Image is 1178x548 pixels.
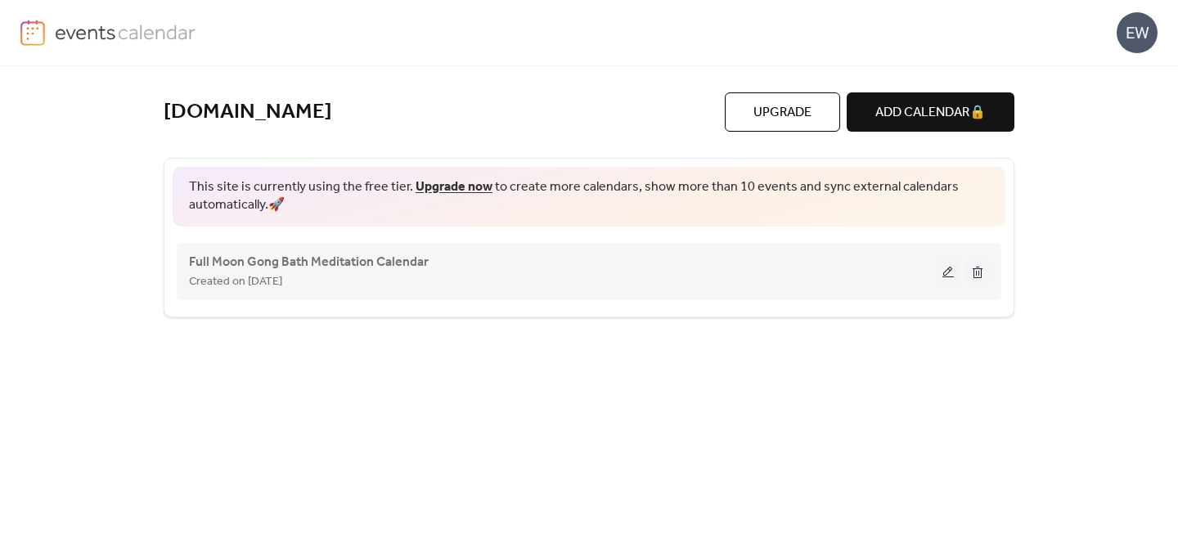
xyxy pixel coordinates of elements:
img: logo [20,20,45,46]
img: logo-type [55,20,196,44]
a: [DOMAIN_NAME] [164,99,332,126]
span: Created on [DATE] [189,272,282,292]
span: This site is currently using the free tier. to create more calendars, show more than 10 events an... [189,178,989,215]
span: Full Moon Gong Bath Meditation Calendar [189,253,429,272]
a: Full Moon Gong Bath Meditation Calendar [189,258,429,267]
div: EW [1117,12,1158,53]
span: Upgrade [753,103,812,123]
button: Upgrade [725,92,840,132]
a: Upgrade now [416,174,492,200]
